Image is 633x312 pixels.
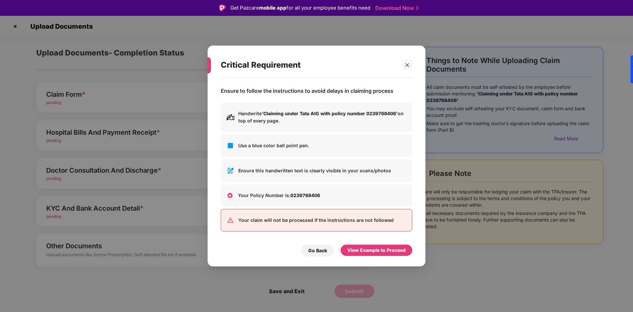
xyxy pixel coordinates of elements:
[226,191,234,199] img: +cAAAAASUVORK5CYII=
[226,113,234,121] img: svg+xml;base64,PHN2ZyB3aWR0aD0iMjAiIGhlaWdodD0iMjAiIHZpZXdCb3g9IjAgMCAyMCAyMCIgZmlsbD0ibm9uZSIgeG...
[259,5,286,11] strong: mobile app
[238,110,407,124] p: Handwrite on top of every page.
[308,247,327,254] div: Go Back
[238,217,407,224] p: Your claim will not be processed if the instructions are not followed
[238,167,407,174] p: Ensure this handwritten text is clearly visible in your scans/photos
[238,192,407,199] p: Your Policy Number Is:
[221,52,396,78] div: Critical Requirement
[226,167,234,175] img: svg+xml;base64,PHN2ZyB3aWR0aD0iMjQiIGhlaWdodD0iMjQiIHZpZXdCb3g9IjAgMCAyNCAyNCIgZmlsbD0ibm9uZSIgeG...
[405,63,410,67] span: close
[219,5,226,11] img: Logo
[262,111,398,116] b: 'Claiming under Tata AIG with policy number 0239768406'
[226,216,234,224] img: svg+xml;base64,PHN2ZyB3aWR0aD0iMjQiIGhlaWdodD0iMjQiIHZpZXdCb3g9IjAgMCAyNCAyNCIgZmlsbD0ibm9uZSIgeG...
[375,5,416,12] a: Download Now
[416,5,418,12] img: Stroke
[230,4,370,12] div: Get Pazcare for all your employee benefits need
[290,192,320,198] b: 0239768406
[221,87,393,94] p: Ensure to follow the instructions to avoid delays in claiming process
[226,142,234,150] img: svg+xml;base64,PHN2ZyB3aWR0aD0iMjQiIGhlaWdodD0iMjQiIHZpZXdCb3g9IjAgMCAyNCAyNCIgZmlsbD0ibm9uZSIgeG...
[238,142,407,149] p: Use a blue color ball point pen.
[347,247,406,254] div: View Example to Proceed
